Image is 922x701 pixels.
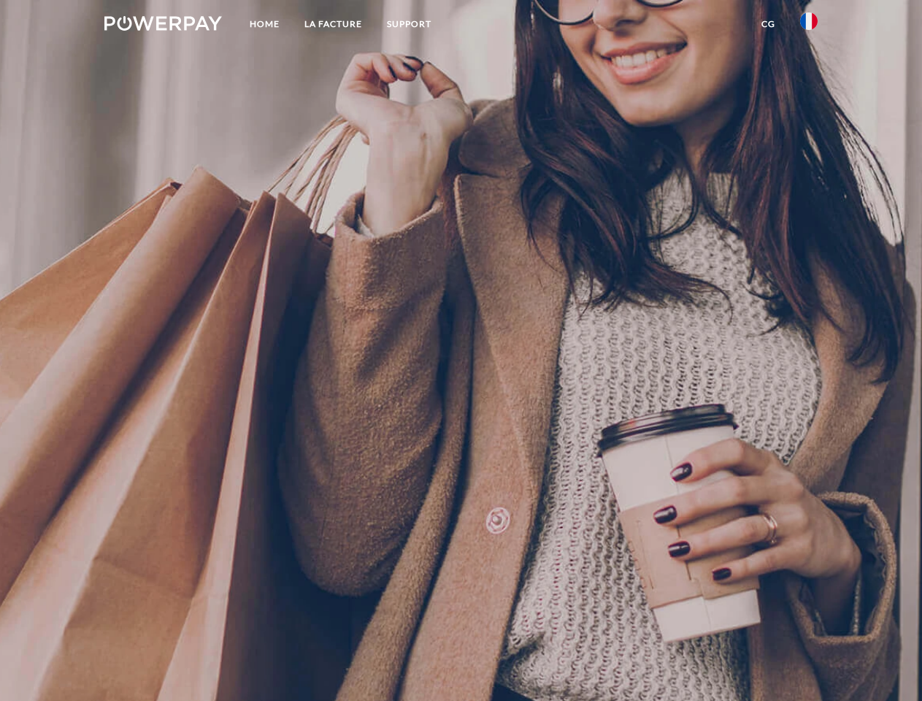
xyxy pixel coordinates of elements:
[374,11,444,37] a: Support
[800,12,818,30] img: fr
[749,11,788,37] a: CG
[104,16,222,31] img: logo-powerpay-white.svg
[237,11,292,37] a: Home
[292,11,374,37] a: LA FACTURE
